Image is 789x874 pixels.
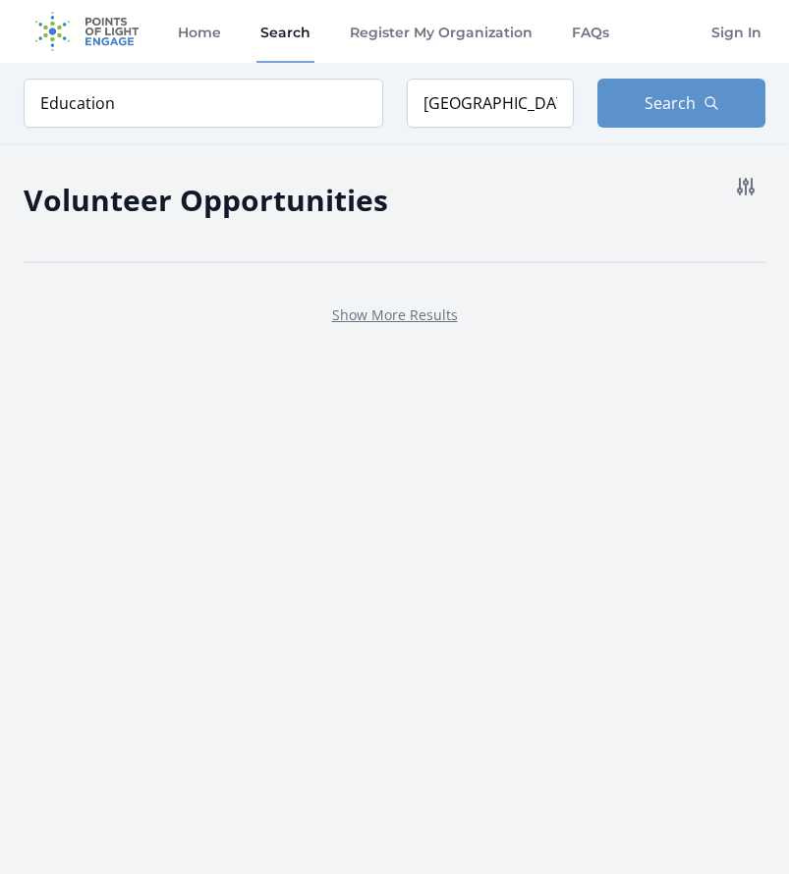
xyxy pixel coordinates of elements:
[597,79,765,128] button: Search
[407,79,575,128] input: Location
[645,91,696,115] span: Search
[24,79,383,128] input: Keyword
[332,305,458,324] a: Show More Results
[24,178,388,222] h2: Volunteer Opportunities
